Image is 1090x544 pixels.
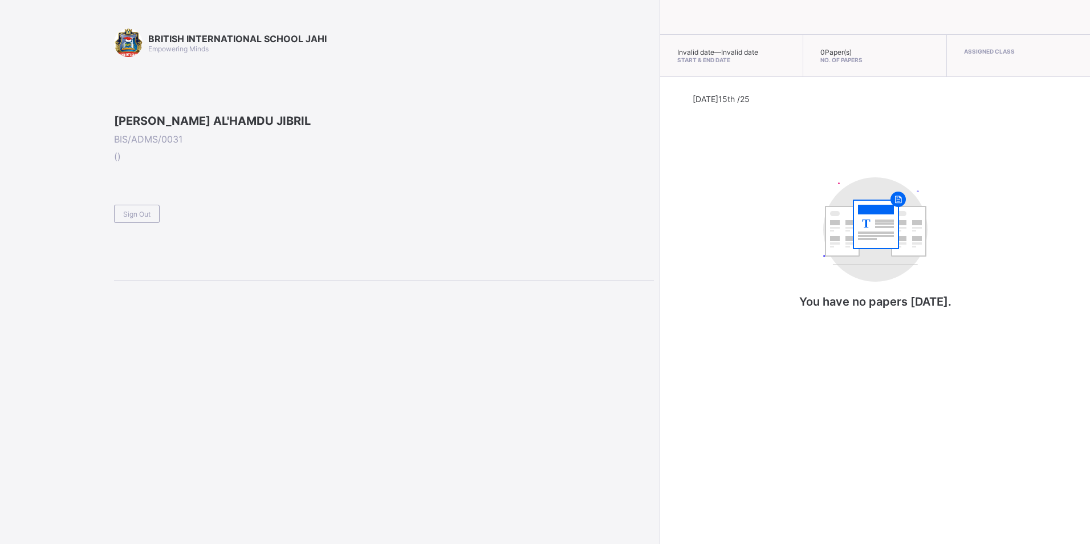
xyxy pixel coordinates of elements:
span: [DATE] 15th /25 [693,94,750,104]
span: Sign Out [123,210,151,218]
tspan: T [862,216,871,230]
span: Start & End Date [677,56,786,63]
span: BRITISH INTERNATIONAL SCHOOL JAHI [148,33,327,44]
span: [PERSON_NAME] AL'HAMDU JIBRIL [114,114,654,128]
span: Assigned Class [964,48,1073,55]
span: No. of Papers [820,56,929,63]
span: BIS/ADMS/0031 [114,133,654,145]
p: You have no papers [DATE]. [761,295,989,308]
span: 0 Paper(s) [820,48,852,56]
span: ( ) [114,151,654,162]
span: Invalid date — Invalid date [677,48,758,56]
span: Empowering Minds [148,44,209,53]
div: You have no papers today. [761,166,989,331]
